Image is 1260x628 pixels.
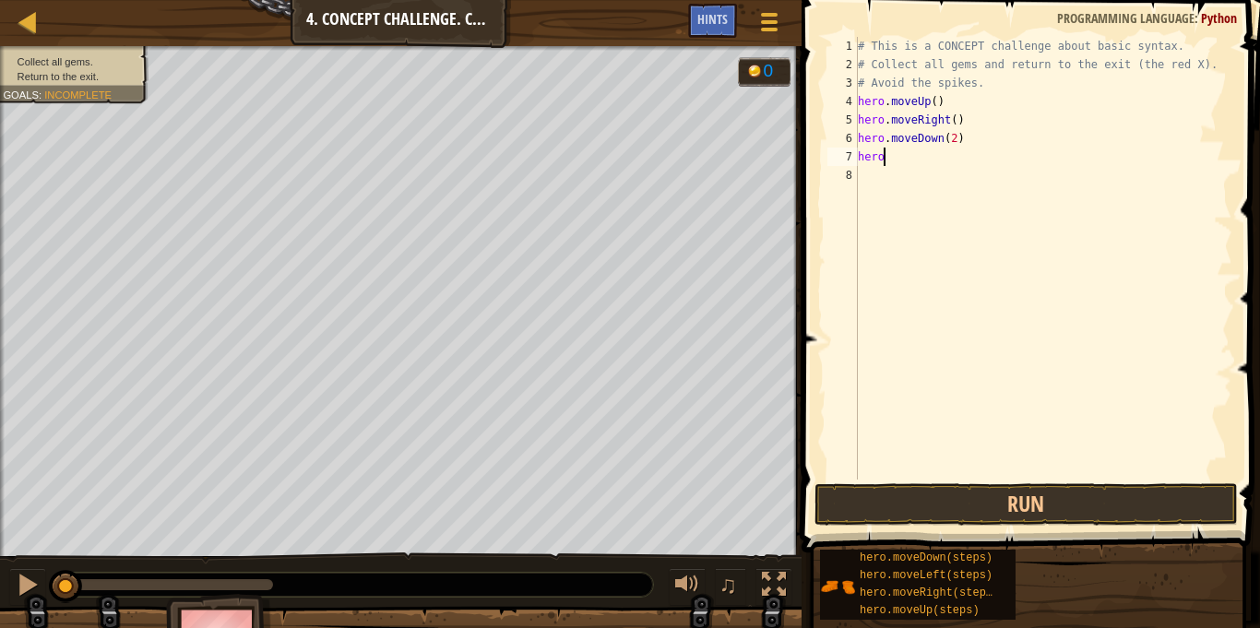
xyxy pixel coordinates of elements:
span: Goals [3,89,39,101]
span: : [1195,9,1201,27]
span: Return to the exit. [18,70,99,82]
span: : [39,89,44,101]
div: 2 [827,55,858,74]
span: hero.moveDown(steps) [860,551,993,564]
div: 5 [827,111,858,129]
span: Python [1201,9,1237,27]
div: 6 [827,129,858,148]
li: Collect all gems. [3,54,137,69]
span: ♫ [719,571,737,598]
button: Show game menu [746,4,792,47]
li: Return to the exit. [3,69,137,84]
span: Hints [697,10,728,28]
div: 0 [763,62,781,79]
div: 3 [827,74,858,92]
span: hero.moveUp(steps) [860,604,980,617]
button: Adjust volume [669,568,706,606]
span: Collect all gems. [18,55,93,67]
div: 7 [827,148,858,166]
span: Programming language [1057,9,1195,27]
button: Toggle fullscreen [755,568,792,606]
div: 1 [827,37,858,55]
button: Ctrl + P: Pause [9,568,46,606]
span: Incomplete [44,89,112,101]
div: 4 [827,92,858,111]
button: Run [814,483,1238,526]
img: portrait.png [820,569,855,604]
div: 8 [827,166,858,184]
span: hero.moveLeft(steps) [860,569,993,582]
button: ♫ [715,568,746,606]
div: Team 'ogres' has 0 gold. [738,57,790,87]
span: hero.moveRight(steps) [860,587,999,599]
